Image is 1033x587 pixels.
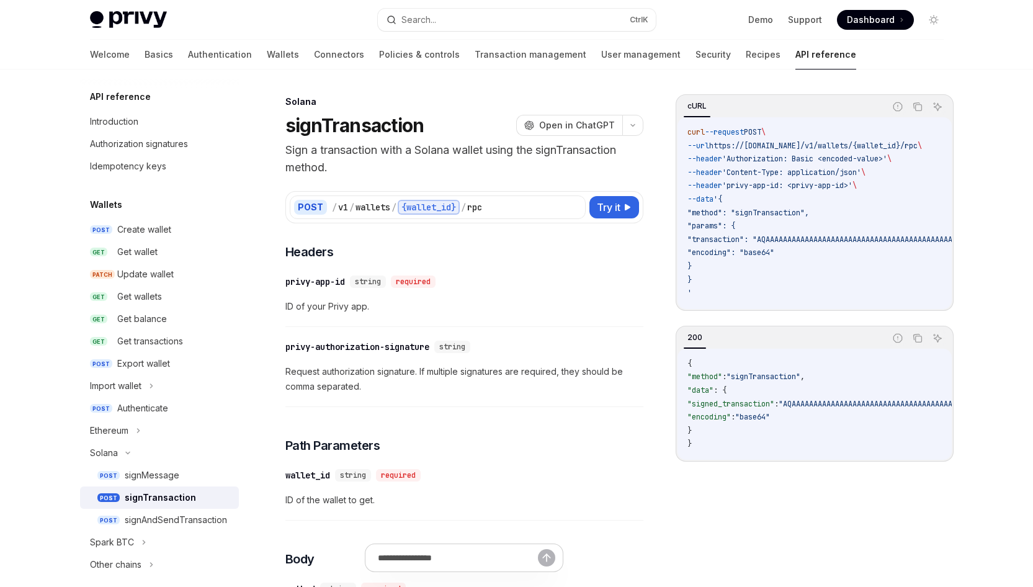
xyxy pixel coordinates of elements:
[847,14,895,26] span: Dashboard
[97,516,120,525] span: POST
[589,196,639,218] button: Try it
[795,40,856,69] a: API reference
[332,201,337,213] div: /
[924,10,944,30] button: Toggle dark mode
[722,154,887,164] span: 'Authorization: Basic <encoded-value>'
[285,437,380,454] span: Path Parameters
[117,311,167,326] div: Get balance
[90,379,141,393] div: Import wallet
[398,200,460,215] div: {wallet_id}
[684,330,706,345] div: 200
[630,15,648,25] span: Ctrl K
[285,141,643,176] p: Sign a transaction with a Solana wallet using the signTransaction method.
[705,127,744,137] span: --request
[90,137,188,151] div: Authorization signatures
[727,372,800,382] span: "signTransaction"
[774,399,779,409] span: :
[314,40,364,69] a: Connectors
[748,14,773,26] a: Demo
[687,372,722,382] span: "method"
[861,168,865,177] span: \
[90,159,166,174] div: Idempotency keys
[687,141,709,151] span: --url
[285,243,334,261] span: Headers
[90,225,112,235] span: POST
[285,341,429,353] div: privy-authorization-signature
[80,218,239,241] a: POSTCreate wallet
[80,352,239,375] a: POSTExport wallet
[731,412,735,422] span: :
[90,359,112,369] span: POST
[687,359,692,369] span: {
[744,127,761,137] span: POST
[285,276,345,288] div: privy-app-id
[90,11,167,29] img: light logo
[97,471,120,480] span: POST
[722,372,727,382] span: :
[687,385,713,395] span: "data"
[80,263,239,285] a: PATCHUpdate wallet
[90,114,138,129] div: Introduction
[788,14,822,26] a: Support
[90,423,128,438] div: Ethereum
[918,141,922,151] span: \
[90,248,107,257] span: GET
[391,201,396,213] div: /
[90,446,118,460] div: Solana
[349,201,354,213] div: /
[684,99,710,114] div: cURL
[117,356,170,371] div: Export wallet
[929,99,946,115] button: Ask AI
[722,168,861,177] span: 'Content-Type: application/json'
[687,194,713,204] span: --data
[687,208,809,218] span: "method": "signTransaction",
[285,299,643,314] span: ID of your Privy app.
[80,133,239,155] a: Authorization signatures
[117,222,171,237] div: Create wallet
[687,168,722,177] span: --header
[90,40,130,69] a: Welcome
[687,426,692,436] span: }
[687,439,692,449] span: }
[145,40,173,69] a: Basics
[80,397,239,419] a: POSTAuthenticate
[188,40,252,69] a: Authentication
[887,154,892,164] span: \
[285,493,643,508] span: ID of the wallet to get.
[539,119,615,132] span: Open in ChatGPT
[761,127,766,137] span: \
[90,315,107,324] span: GET
[391,276,436,288] div: required
[687,221,735,231] span: "params": {
[687,412,731,422] span: "encoding"
[687,154,722,164] span: --header
[687,181,722,190] span: --header
[285,469,330,482] div: wallet_id
[516,115,622,136] button: Open in ChatGPT
[117,244,158,259] div: Get wallet
[929,330,946,346] button: Ask AI
[285,364,643,394] span: Request authorization signature. If multiple signatures are required, they should be comma separa...
[125,468,179,483] div: signMessage
[125,490,196,505] div: signTransaction
[294,200,327,215] div: POST
[461,201,466,213] div: /
[80,155,239,177] a: Idempotency keys
[746,40,780,69] a: Recipes
[80,285,239,308] a: GETGet wallets
[800,372,805,382] span: ,
[695,40,731,69] a: Security
[709,141,918,151] span: https://[DOMAIN_NAME]/v1/wallets/{wallet_id}/rpc
[439,342,465,352] span: string
[687,248,774,258] span: "encoding": "base64"
[687,261,692,271] span: }
[601,40,681,69] a: User management
[378,9,656,31] button: Search...CtrlK
[90,557,141,572] div: Other chains
[117,289,162,304] div: Get wallets
[910,99,926,115] button: Copy the contents from the code block
[125,513,227,527] div: signAndSendTransaction
[90,270,115,279] span: PATCH
[475,40,586,69] a: Transaction management
[80,509,239,531] a: POSTsignAndSendTransaction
